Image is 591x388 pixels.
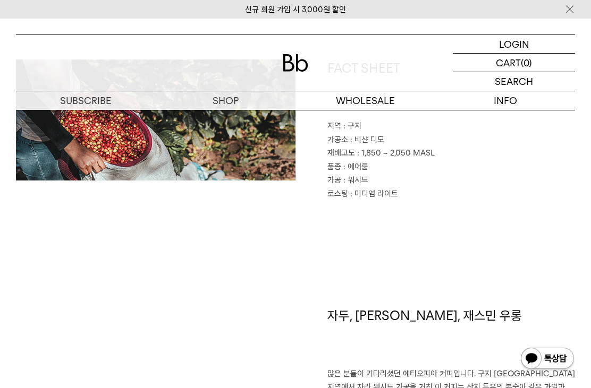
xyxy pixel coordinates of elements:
[520,347,575,372] img: 카카오톡 채널 1:1 채팅 버튼
[521,54,532,72] p: (0)
[453,54,575,72] a: CART (0)
[495,72,533,91] p: SEARCH
[350,135,384,144] span: : 비샨 디모
[327,189,348,199] span: 로스팅
[350,189,398,199] span: : 미디엄 라이트
[327,121,341,131] span: 지역
[357,148,435,158] span: : 1,850 ~ 2,050 MASL
[327,175,341,185] span: 가공
[496,54,521,72] p: CART
[156,91,295,110] a: SHOP
[453,35,575,54] a: LOGIN
[283,54,308,72] img: 로고
[16,59,295,181] img: 에티오피아 비샨 디모
[327,162,341,171] span: 품종
[435,91,575,110] p: INFO
[327,135,348,144] span: 가공소
[343,162,368,171] span: : 에어룸
[343,121,361,131] span: : 구지
[16,91,156,110] a: SUBSCRIBE
[295,91,435,110] p: WHOLESALE
[327,148,355,158] span: 재배고도
[343,175,368,185] span: : 워시드
[499,35,529,53] p: LOGIN
[327,307,575,367] h1: 자두, [PERSON_NAME], 재스민 우롱
[245,5,346,14] a: 신규 회원 가입 시 3,000원 할인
